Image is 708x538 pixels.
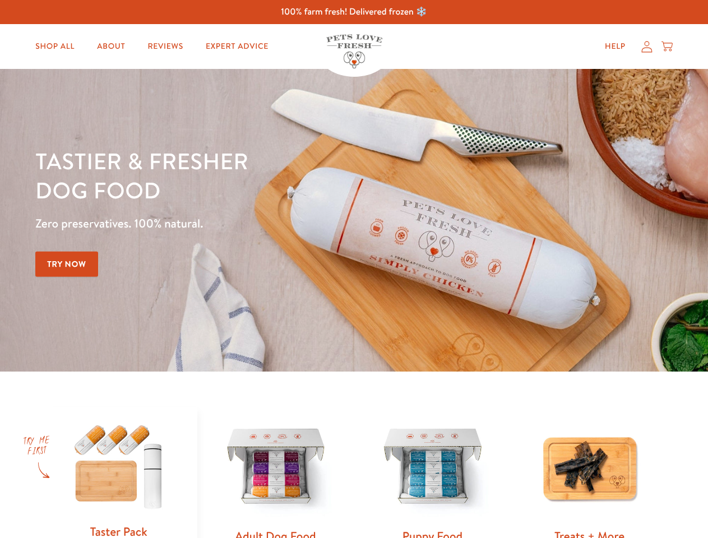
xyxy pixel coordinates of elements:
a: Expert Advice [197,35,277,58]
a: Try Now [35,252,98,277]
h1: Tastier & fresher dog food [35,146,460,205]
img: Pets Love Fresh [326,34,382,68]
a: Reviews [138,35,192,58]
a: Shop All [26,35,84,58]
a: About [88,35,134,58]
p: Zero preservatives. 100% natural. [35,214,460,234]
a: Help [596,35,635,58]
